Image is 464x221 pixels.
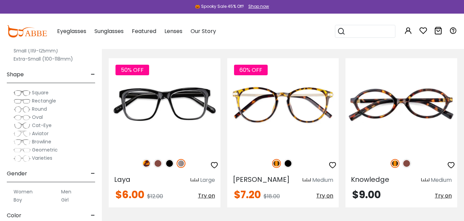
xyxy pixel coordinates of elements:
[351,175,389,184] span: Knowledge
[14,90,31,96] img: Square.png
[32,89,49,96] span: Square
[32,130,49,137] span: Aviator
[32,97,56,104] span: Rectangle
[14,106,31,113] img: Round.png
[402,159,411,168] img: Brown
[431,176,452,184] div: Medium
[312,176,333,184] div: Medium
[7,66,24,83] span: Shape
[142,159,151,168] img: Leopard
[233,175,290,184] span: [PERSON_NAME]
[91,165,95,182] span: -
[198,192,215,200] span: Try on
[248,3,269,10] div: Shop now
[94,27,124,35] span: Sunglasses
[14,122,31,129] img: Cat-Eye.png
[14,196,22,204] label: Boy
[132,27,156,35] span: Featured
[32,155,52,161] span: Varieties
[32,122,52,129] span: Cat-Eye
[227,58,339,152] img: Tortoise Callie - Combination ,Universal Bridge Fit
[191,178,199,183] img: size ruler
[264,192,280,200] span: $18.00
[32,138,51,145] span: Browline
[7,165,27,182] span: Gender
[195,3,244,10] div: 🎃 Spooky Sale 45% Off!
[114,175,130,184] span: Laya
[32,146,58,153] span: Geometric
[14,139,31,145] img: Browline.png
[14,155,31,162] img: Varieties.png
[435,192,452,200] span: Try on
[200,176,215,184] div: Large
[57,27,86,35] span: Eyeglasses
[14,98,31,105] img: Rectangle.png
[154,159,162,168] img: Brown
[14,114,31,121] img: Oval.png
[115,187,144,202] span: $6.00
[234,65,268,75] span: 60% OFF
[303,178,311,183] img: size ruler
[164,27,182,35] span: Lenses
[352,187,381,202] span: $9.00
[316,192,333,200] span: Try on
[109,58,220,152] img: Gun Laya - Plastic ,Universal Bridge Fit
[421,178,429,183] img: size ruler
[435,190,452,202] button: Try on
[14,188,33,196] label: Women
[272,159,281,168] img: Tortoise
[32,106,47,112] span: Round
[32,114,43,121] span: Oval
[198,190,215,202] button: Try on
[115,65,149,75] span: 50% OFF
[245,3,269,9] a: Shop now
[165,159,174,168] img: Black
[91,66,95,83] span: -
[191,27,216,35] span: Our Story
[234,187,261,202] span: $7.20
[14,147,31,154] img: Geometric.png
[177,159,185,168] img: Gun
[7,25,47,37] img: abbeglasses.com
[316,190,333,202] button: Try on
[284,159,292,168] img: Black
[147,192,163,200] span: $12.00
[61,188,71,196] label: Men
[61,196,69,204] label: Girl
[345,58,457,152] img: Tortoise Knowledge - Acetate ,Universal Bridge Fit
[391,159,399,168] img: Tortoise
[14,55,73,63] label: Extra-Small (100-118mm)
[14,47,58,55] label: Small (119-125mm)
[14,130,31,137] img: Aviator.png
